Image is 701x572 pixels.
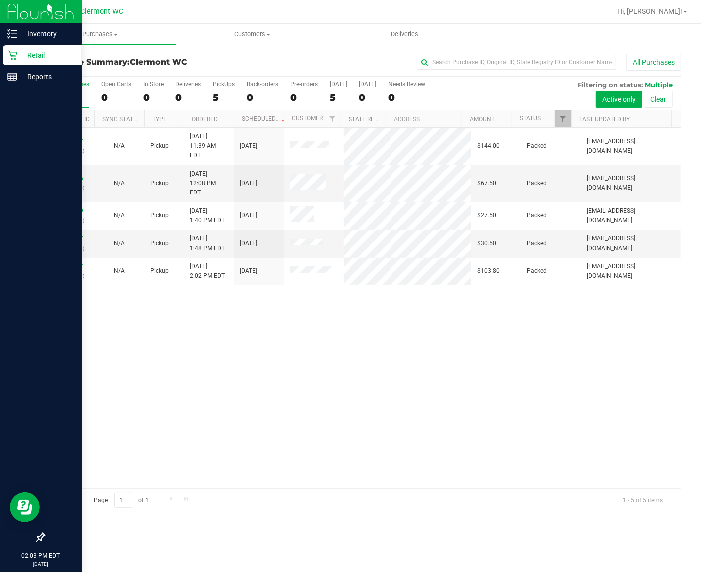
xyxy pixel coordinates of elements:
span: Deliveries [377,30,432,39]
a: Ordered [192,116,218,123]
div: Open Carts [101,81,131,88]
a: Filter [555,110,571,127]
span: Customers [177,30,329,39]
span: [DATE] 11:39 AM EDT [190,132,228,161]
button: All Purchases [626,54,681,71]
span: [EMAIL_ADDRESS][DOMAIN_NAME] [587,137,675,156]
span: $144.00 [477,141,500,151]
button: Clear [644,91,673,108]
a: Customer [292,115,323,122]
span: Not Applicable [114,212,125,219]
p: 02:03 PM EDT [4,551,77,560]
span: $103.80 [477,266,500,276]
span: $67.50 [477,179,496,188]
a: Filter [324,110,341,127]
div: 5 [213,92,235,103]
button: N/A [114,211,125,220]
span: Page of 1 [85,493,157,508]
span: [EMAIL_ADDRESS][DOMAIN_NAME] [587,262,675,281]
input: 1 [114,493,132,508]
span: [DATE] [240,211,257,220]
span: Clermont WC [130,57,187,67]
a: State Registry ID [349,116,401,123]
inline-svg: Inventory [7,29,17,39]
span: Packed [527,266,547,276]
div: 0 [101,92,131,103]
div: Deliveries [175,81,201,88]
span: [DATE] 12:08 PM EDT [190,169,228,198]
a: Purchases [24,24,176,45]
a: Scheduled [242,115,287,122]
span: Not Applicable [114,267,125,274]
span: Packed [527,179,547,188]
span: $27.50 [477,211,496,220]
span: Pickup [150,211,169,220]
th: Address [386,110,462,128]
span: Multiple [645,81,673,89]
button: Active only [596,91,642,108]
span: 1 - 5 of 5 items [615,493,671,508]
span: [EMAIL_ADDRESS][DOMAIN_NAME] [587,174,675,192]
a: Deliveries [329,24,481,45]
span: Pickup [150,239,169,248]
span: Not Applicable [114,240,125,247]
span: [DATE] [240,239,257,248]
span: Filtering on status: [578,81,643,89]
inline-svg: Retail [7,50,17,60]
span: [DATE] [240,179,257,188]
div: In Store [143,81,164,88]
input: Search Purchase ID, Original ID, State Registry ID or Customer Name... [417,55,616,70]
a: Status [520,115,541,122]
span: Not Applicable [114,142,125,149]
div: Pre-orders [290,81,318,88]
a: Type [152,116,167,123]
button: N/A [114,179,125,188]
a: Amount [470,116,495,123]
inline-svg: Reports [7,72,17,82]
button: N/A [114,239,125,248]
a: Customers [176,24,329,45]
span: $30.50 [477,239,496,248]
h3: Purchase Summary: [44,58,256,67]
span: [DATE] [240,266,257,276]
div: PickUps [213,81,235,88]
div: Back-orders [247,81,278,88]
div: 0 [359,92,376,103]
p: Inventory [17,28,77,40]
span: Pickup [150,266,169,276]
p: Retail [17,49,77,61]
div: 0 [143,92,164,103]
span: [DATE] 1:40 PM EDT [190,206,225,225]
iframe: Resource center [10,492,40,522]
span: Packed [527,239,547,248]
span: Clermont WC [80,7,123,16]
span: [DATE] 2:02 PM EDT [190,262,225,281]
span: Packed [527,211,547,220]
div: 5 [330,92,347,103]
span: [EMAIL_ADDRESS][DOMAIN_NAME] [587,206,675,225]
button: N/A [114,141,125,151]
div: Needs Review [388,81,425,88]
div: [DATE] [359,81,376,88]
span: [DATE] [240,141,257,151]
span: Hi, [PERSON_NAME]! [617,7,682,15]
span: Not Applicable [114,180,125,187]
p: Reports [17,71,77,83]
p: [DATE] [4,560,77,568]
span: Purchases [24,30,176,39]
span: [DATE] 1:48 PM EDT [190,234,225,253]
div: 0 [175,92,201,103]
a: Last Updated By [579,116,630,123]
span: Packed [527,141,547,151]
span: Pickup [150,141,169,151]
div: 0 [388,92,425,103]
button: N/A [114,266,125,276]
div: [DATE] [330,81,347,88]
div: 0 [247,92,278,103]
span: [EMAIL_ADDRESS][DOMAIN_NAME] [587,234,675,253]
span: Pickup [150,179,169,188]
div: 0 [290,92,318,103]
a: Sync Status [102,116,141,123]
